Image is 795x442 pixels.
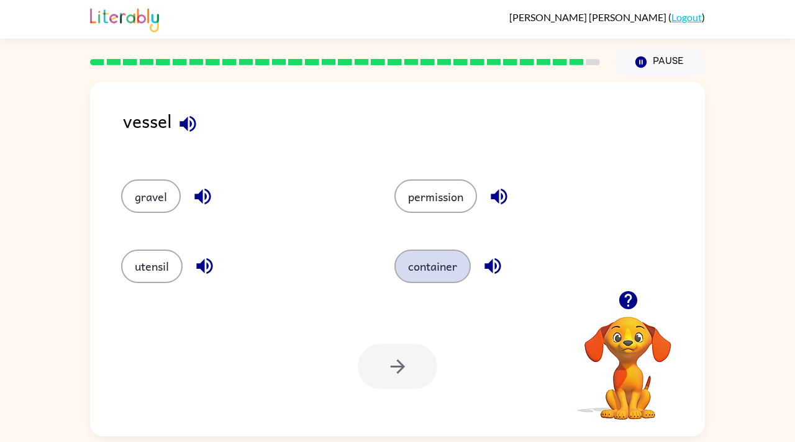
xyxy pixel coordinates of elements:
[121,250,183,283] button: utensil
[671,11,702,23] a: Logout
[509,11,705,23] div: ( )
[394,179,477,213] button: permission
[121,179,181,213] button: gravel
[566,297,690,422] video: Your browser must support playing .mp4 files to use Literably. Please try using another browser.
[123,107,705,155] div: vessel
[90,5,159,32] img: Literably
[509,11,668,23] span: [PERSON_NAME] [PERSON_NAME]
[615,48,705,76] button: Pause
[394,250,471,283] button: container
